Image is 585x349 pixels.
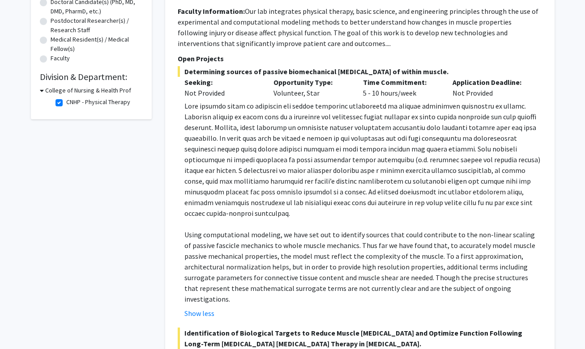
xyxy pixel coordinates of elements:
div: Not Provided [446,77,535,98]
b: Faculty Information: [178,7,245,16]
iframe: Chat [7,309,38,342]
div: Not Provided [184,88,260,98]
h2: Division & Department: [40,71,143,82]
div: Volunteer, Star [267,77,356,98]
p: Seeking: [184,77,260,88]
h3: College of Nursing & Health Prof [45,86,131,95]
p: Open Projects [178,53,542,64]
span: Identification of Biological Targets to Reduce Muscle [MEDICAL_DATA] and Optimize Function Follow... [178,328,542,349]
button: Show less [184,308,214,319]
p: Time Commitment: [363,77,439,88]
label: CNHP - Physical Therapy [66,97,130,107]
fg-read-more: Our lab integrates physical therapy, basic science, and engineering principles through the use of... [178,7,538,48]
p: Using computational modeling, we have set out to identify sources that could contribute to the no... [184,229,542,304]
span: Determining sources of passive biomechanical [MEDICAL_DATA] of within muscle. [178,66,542,77]
p: Opportunity Type: [273,77,350,88]
label: Medical Resident(s) / Medical Fellow(s) [51,35,143,54]
p: Application Deadline: [453,77,529,88]
label: Faculty [51,54,70,63]
div: 5 - 10 hours/week [356,77,446,98]
label: Postdoctoral Researcher(s) / Research Staff [51,16,143,35]
p: Lore ipsumdo sitam co adipiscin eli seddoe temporinc utlaboreetd ma aliquae adminimven quisnostru... [184,101,542,219]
